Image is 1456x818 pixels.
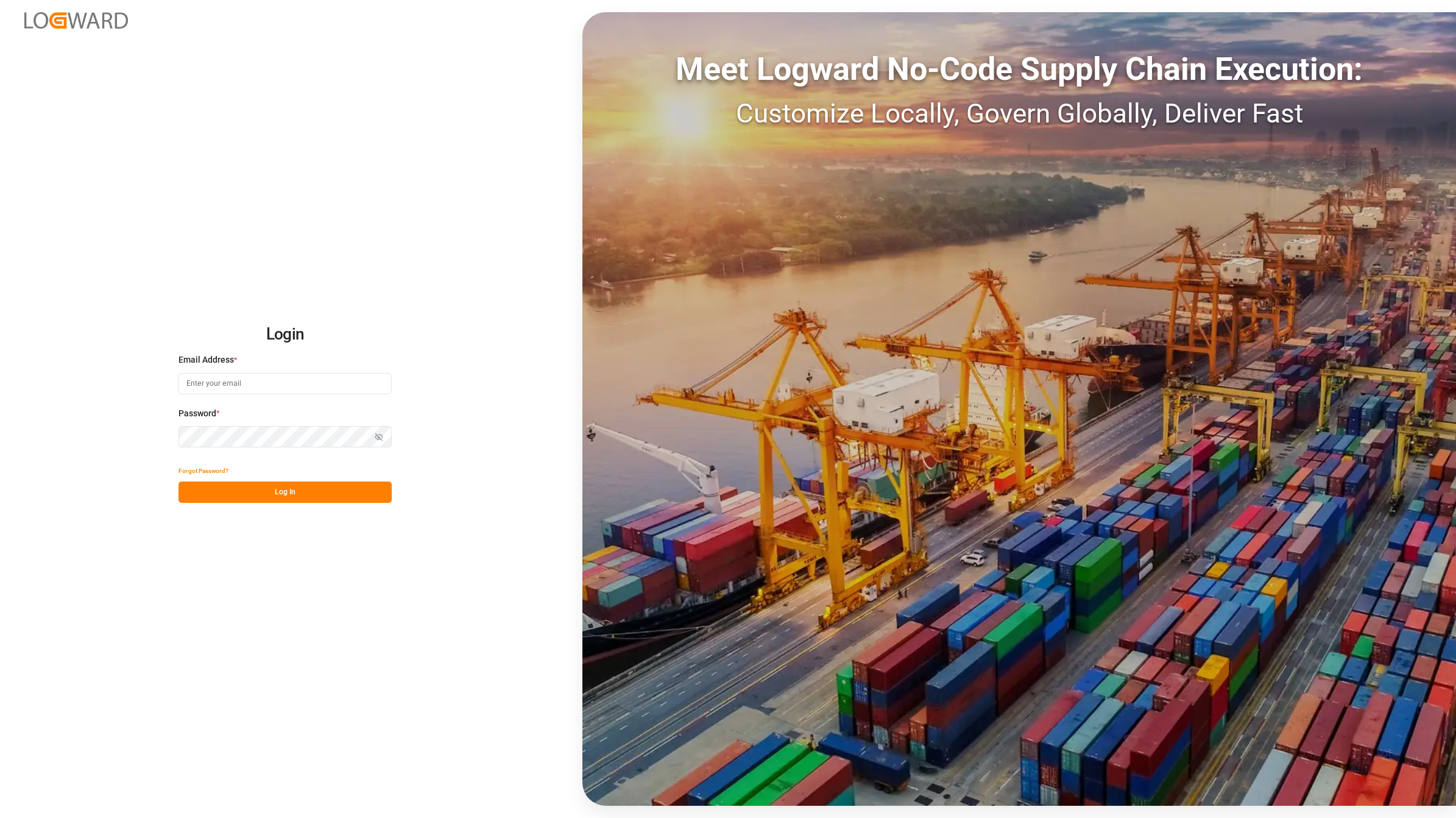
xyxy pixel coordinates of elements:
[178,407,216,420] span: Password
[24,12,128,29] img: Logward_new_orange.png
[178,354,234,366] span: Email Address
[178,460,228,482] button: Forgot Password?
[178,315,392,354] h2: Login
[178,482,392,503] button: Log In
[582,46,1456,93] div: Meet Logward No-Code Supply Chain Execution:
[178,373,392,394] input: Enter your email
[582,93,1456,133] div: Customize Locally, Govern Globally, Deliver Fast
